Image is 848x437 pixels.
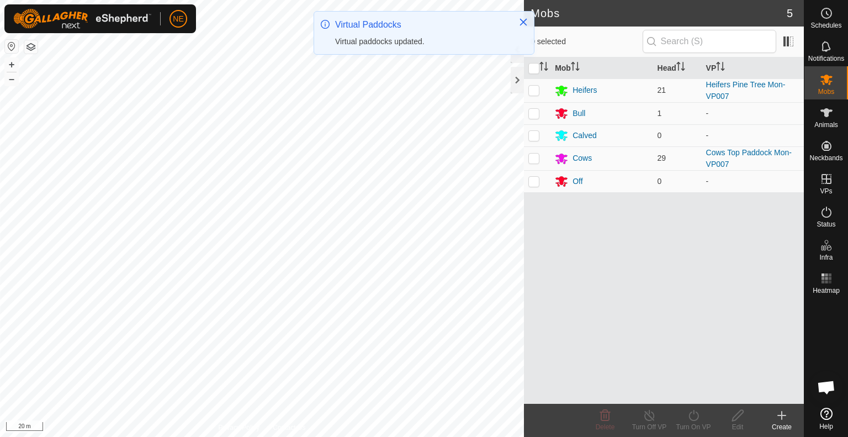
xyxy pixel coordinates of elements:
span: Mobs [818,88,834,95]
div: Off [573,176,582,187]
div: Open chat [810,371,843,404]
th: VP [702,57,804,79]
input: Search (S) [643,30,776,53]
span: Notifications [808,55,844,62]
span: Help [819,423,833,430]
div: Bull [573,108,585,119]
td: - [702,170,804,192]
span: 21 [658,86,666,94]
a: Heifers Pine Tree Mon-VP007 [706,80,786,101]
span: Animals [814,122,838,128]
div: Heifers [573,85,597,96]
a: Help [804,403,848,434]
span: 0 selected [531,36,642,48]
div: Turn On VP [671,422,715,432]
div: Cows [573,152,592,164]
div: Virtual Paddocks [335,18,507,31]
button: Reset Map [5,40,18,53]
span: NE [173,13,183,25]
td: - [702,124,804,146]
span: Delete [596,423,615,431]
p-sorticon: Activate to sort [676,64,685,72]
button: Map Layers [24,40,38,54]
th: Head [653,57,702,79]
h2: Mobs [531,7,787,20]
button: + [5,58,18,71]
span: Schedules [810,22,841,29]
span: 5 [787,5,793,22]
button: Close [516,14,531,30]
img: Gallagher Logo [13,9,151,29]
span: 0 [658,177,662,186]
a: Privacy Policy [219,423,260,433]
div: Edit [715,422,760,432]
div: Virtual paddocks updated. [335,36,507,48]
span: Infra [819,254,833,261]
span: VPs [820,188,832,194]
p-sorticon: Activate to sort [716,64,725,72]
a: Contact Us [273,423,305,433]
span: Neckbands [809,155,842,161]
span: 29 [658,154,666,162]
span: Heatmap [813,287,840,294]
span: 0 [658,131,662,140]
p-sorticon: Activate to sort [571,64,580,72]
th: Mob [550,57,653,79]
div: Calved [573,130,597,141]
span: Status [817,221,835,228]
a: Cows Top Paddock Mon-VP007 [706,148,792,169]
p-sorticon: Activate to sort [539,64,548,72]
td: - [702,102,804,124]
button: – [5,72,18,86]
span: 1 [658,109,662,118]
div: Create [760,422,804,432]
div: Turn Off VP [627,422,671,432]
